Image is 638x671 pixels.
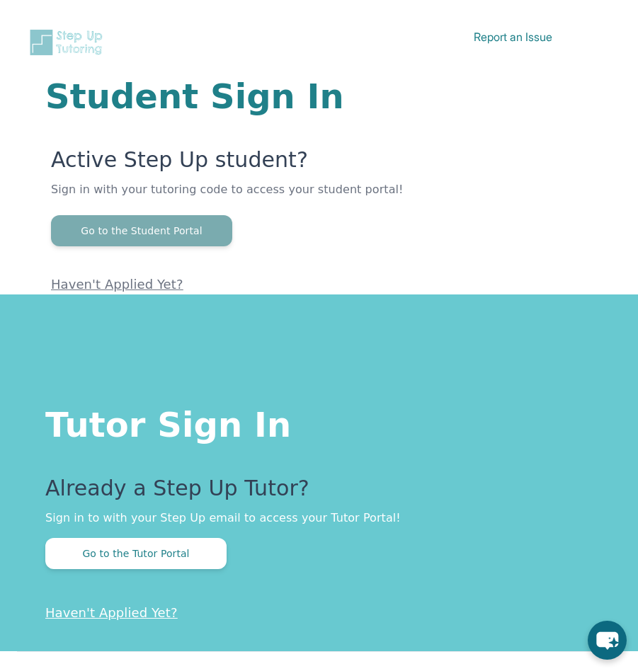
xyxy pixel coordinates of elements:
p: Sign in with your tutoring code to access your student portal! [51,181,593,215]
a: Go to the Tutor Portal [45,546,227,560]
h1: Student Sign In [45,79,593,113]
a: Haven't Applied Yet? [45,605,178,620]
p: Already a Step Up Tutor? [45,476,593,510]
button: Go to the Tutor Portal [45,538,227,569]
button: chat-button [588,621,627,660]
button: Go to the Student Portal [51,215,232,246]
p: Active Step Up student? [51,147,593,181]
img: Step Up Tutoring horizontal logo [28,28,108,57]
a: Go to the Student Portal [51,224,232,237]
h1: Tutor Sign In [45,402,593,442]
a: Report an Issue [474,30,552,44]
a: Haven't Applied Yet? [51,277,183,292]
p: Sign in to with your Step Up email to access your Tutor Portal! [45,510,593,527]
